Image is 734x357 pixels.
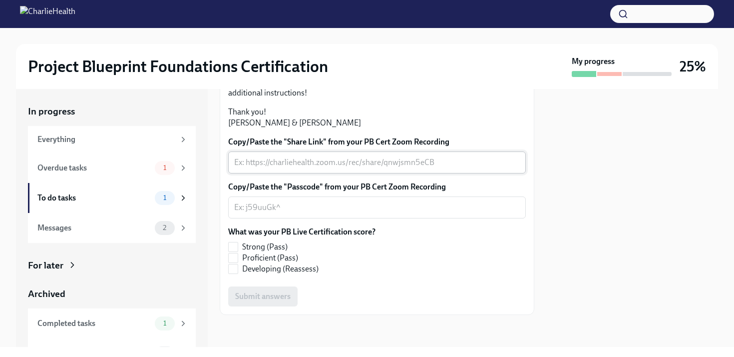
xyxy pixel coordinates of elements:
[157,319,172,327] span: 1
[28,259,63,272] div: For later
[37,134,175,145] div: Everything
[28,259,196,272] a: For later
[680,57,706,75] h3: 25%
[228,106,526,128] p: Thank you! [PERSON_NAME] & [PERSON_NAME]
[28,308,196,338] a: Completed tasks1
[20,6,75,22] img: CharlieHealth
[157,164,172,171] span: 1
[28,183,196,213] a: To do tasks1
[37,318,151,329] div: Completed tasks
[228,226,375,237] label: What was your PB Live Certification score?
[28,126,196,153] a: Everything
[157,194,172,201] span: 1
[28,287,196,300] a: Archived
[228,136,526,147] label: Copy/Paste the "Share Link" from your PB Cert Zoom Recording
[242,263,319,274] span: Developing (Reassess)
[28,153,196,183] a: Overdue tasks1
[28,56,328,76] h2: Project Blueprint Foundations Certification
[37,192,151,203] div: To do tasks
[37,222,151,233] div: Messages
[28,213,196,243] a: Messages2
[228,181,526,192] label: Copy/Paste the "Passcode" from your PB Cert Zoom Recording
[37,162,151,173] div: Overdue tasks
[572,56,615,67] strong: My progress
[28,105,196,118] a: In progress
[242,241,288,252] span: Strong (Pass)
[242,252,298,263] span: Proficient (Pass)
[157,224,172,231] span: 2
